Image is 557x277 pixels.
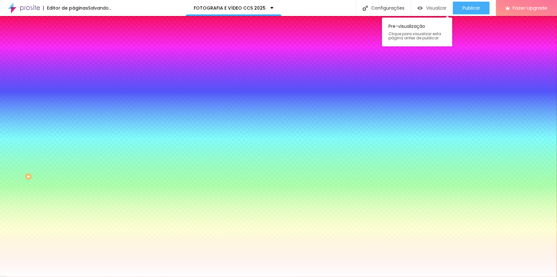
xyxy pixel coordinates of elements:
div: Editor de páginas [43,6,88,10]
button: Publicar [453,2,490,14]
span: Publicar [463,5,480,11]
img: view-1.svg [418,5,423,11]
span: Visualizar [426,5,447,11]
p: FOTOGRAFIA E VÍDEO CCS 2025 [194,6,266,10]
span: Fazer Upgrade [513,5,547,11]
div: Salvando... [88,6,111,10]
span: Clique para visualizar esta página antes de publicar. [388,32,446,40]
img: Icone [363,5,368,11]
button: Visualizar [411,2,453,14]
div: Pre-visualização [382,18,452,46]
